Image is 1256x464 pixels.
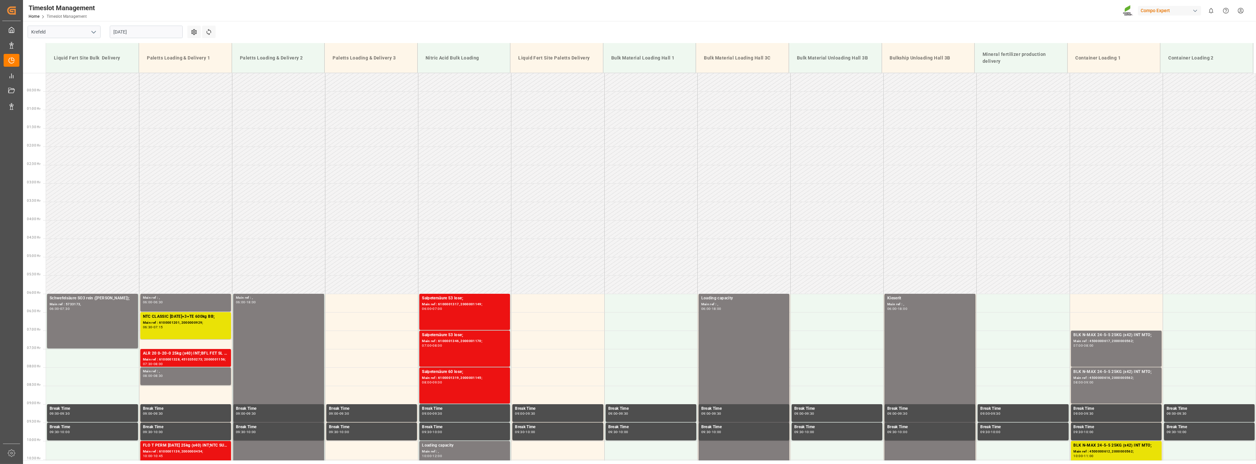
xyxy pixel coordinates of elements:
div: Main ref : 4500000616, 2000000562; [1074,375,1159,381]
span: 00:30 Hr [27,88,40,92]
div: 09:30 [980,430,990,433]
div: 11:00 [1084,454,1094,457]
div: 10:00 [898,430,907,433]
div: - [1176,412,1177,415]
div: Break Time [1167,406,1252,412]
div: - [431,412,432,415]
a: Home [29,14,39,19]
div: BLK N-MAX 24-5-5 25KG (x42) INT MTO; [1074,332,1159,338]
div: 09:30 [1084,412,1094,415]
div: 07:00 [432,307,442,310]
div: 09:00 [1167,412,1176,415]
div: 09:00 [1074,412,1083,415]
div: 09:30 [887,430,897,433]
div: Bulk Material Unloading Hall 3B [794,52,876,64]
div: Break Time [1074,406,1159,412]
div: 10:00 [1074,454,1083,457]
div: 08:00 [1074,381,1083,384]
div: Main ref : 6100001319, 2000001145; [422,375,507,381]
div: Bulk Material Loading Hall 3C [701,52,783,64]
div: 09:30 [526,412,535,415]
div: - [804,430,805,433]
div: Break Time [608,406,694,412]
div: Nitric Acid Bulk Loading [423,52,505,64]
div: Break Time [1074,424,1159,430]
div: 06:30 [153,301,163,304]
div: Schwefelsäure SO3 rein ([PERSON_NAME]); [50,295,135,302]
input: DD.MM.YYYY [110,26,183,38]
div: 06:00 [50,307,59,310]
div: 18:00 [712,307,721,310]
div: Main ref : 6100001201, 2000000929; [143,320,228,326]
div: - [1083,344,1084,347]
div: Break Time [887,406,973,412]
span: 03:30 Hr [27,199,40,202]
div: Break Time [980,424,1066,430]
div: Main ref : 4500000612, 2000000562; [1074,449,1159,454]
div: - [1083,412,1084,415]
div: Main ref : , [701,302,787,307]
div: - [431,430,432,433]
div: - [152,374,153,377]
div: Break Time [515,424,600,430]
div: 10:00 [432,430,442,433]
input: Type to search/select [28,26,101,38]
span: 04:00 Hr [27,217,40,221]
div: 09:30 [422,430,431,433]
div: 09:30 [236,430,245,433]
div: - [711,307,712,310]
div: 06:00 [422,307,431,310]
div: Salpetersäure 60 lose; [422,369,507,375]
div: 12:00 [432,454,442,457]
div: Main ref : , [143,295,228,301]
div: 06:00 [236,301,245,304]
span: 07:30 Hr [27,346,40,350]
div: 09:30 [805,412,814,415]
div: Bulk Material Loading Hall 1 [609,52,691,64]
span: 06:30 Hr [27,309,40,313]
div: 09:30 [1074,430,1083,433]
div: 09:00 [515,412,524,415]
div: 09:30 [701,430,711,433]
button: open menu [88,27,98,37]
div: - [1083,430,1084,433]
div: 10:00 [143,454,152,457]
div: Salpetersäure 53 lose; [422,332,507,338]
div: 08:00 [432,344,442,347]
div: 09:30 [329,430,338,433]
div: Main ref : 6100001328, 4510350273; 2000001156; [143,357,228,362]
div: 07:00 [1074,344,1083,347]
span: 01:30 Hr [27,125,40,129]
div: - [524,412,525,415]
div: 10:00 [60,430,70,433]
button: Compo Expert [1138,4,1204,17]
div: - [59,412,60,415]
div: Loading capacity [701,295,787,302]
div: - [1083,381,1084,384]
div: Main ref : , [887,302,973,307]
div: - [897,430,898,433]
span: 08:00 Hr [27,364,40,368]
div: Liquid Fert Site Bulk Delivery [51,52,133,64]
div: 09:30 [153,412,163,415]
button: show 0 new notifications [1204,3,1219,18]
div: 06:00 [701,307,711,310]
div: - [431,454,432,457]
div: 10:00 [1084,430,1094,433]
div: 09:30 [246,412,256,415]
div: - [617,412,618,415]
div: 08:00 [1084,344,1094,347]
div: Compo Expert [1138,6,1201,15]
div: Break Time [701,406,787,412]
div: 09:30 [50,430,59,433]
div: - [152,412,153,415]
div: Bulkship Unloading Hall 3B [887,52,969,64]
span: 06:00 Hr [27,291,40,294]
div: 07:30 [143,362,152,365]
div: Break Time [143,424,228,430]
div: Main ref : , [143,369,228,374]
div: 09:00 [887,412,897,415]
div: 08:00 [422,381,431,384]
div: Main ref : 6100001139, 2000000454; [143,449,228,454]
div: - [897,412,898,415]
